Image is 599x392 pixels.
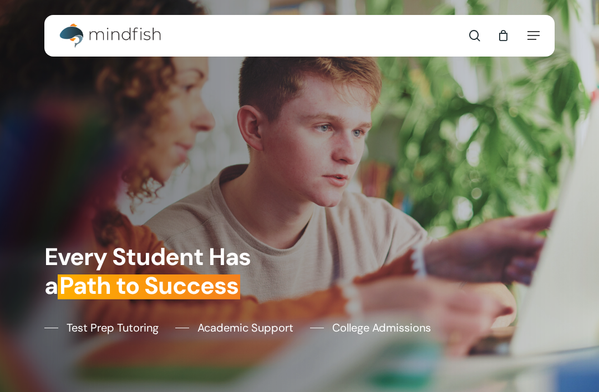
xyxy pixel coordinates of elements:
a: Cart [497,29,509,42]
a: College Admissions [310,319,431,336]
em: Path to Success [58,270,240,301]
h1: Every Student Has a [44,243,294,301]
a: Test Prep Tutoring [44,319,159,336]
a: Academic Support [175,319,293,336]
span: Test Prep Tutoring [67,319,159,336]
iframe: Chatbot [526,319,583,376]
span: College Admissions [332,319,431,336]
a: Navigation Menu [527,30,540,41]
span: Academic Support [197,319,293,336]
header: Main Menu [44,15,555,57]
